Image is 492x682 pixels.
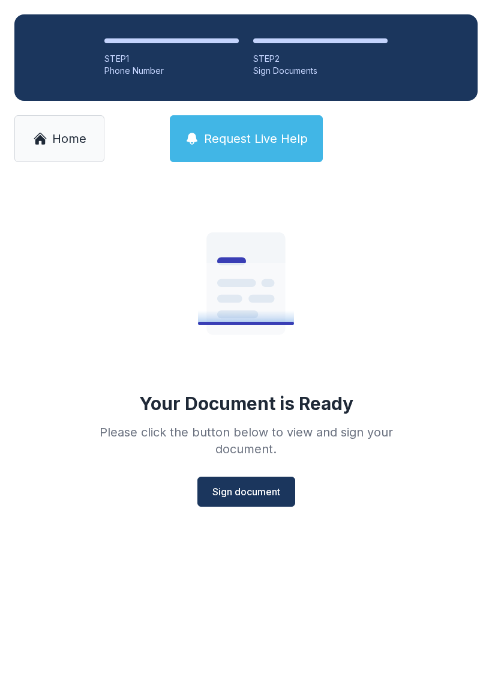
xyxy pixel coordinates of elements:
div: Please click the button below to view and sign your document. [73,424,419,457]
span: Request Live Help [204,130,308,147]
div: Your Document is Ready [139,393,353,414]
div: STEP 1 [104,53,239,65]
div: Sign Documents [253,65,388,77]
span: Sign document [212,484,280,499]
div: STEP 2 [253,53,388,65]
div: Phone Number [104,65,239,77]
span: Home [52,130,86,147]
